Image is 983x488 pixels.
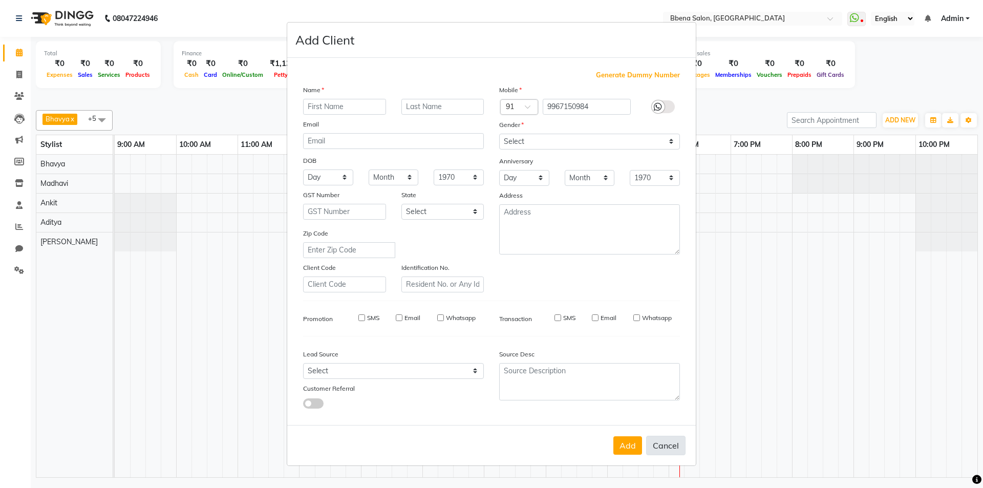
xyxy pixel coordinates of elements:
label: Mobile [499,86,522,95]
input: Enter Zip Code [303,242,395,258]
label: DOB [303,156,316,165]
label: Anniversary [499,157,533,166]
label: Zip Code [303,229,328,238]
label: Transaction [499,314,532,324]
input: Email [303,133,484,149]
input: Resident No. or Any Id [401,277,484,292]
label: State [401,190,416,200]
button: Add [613,436,642,455]
label: Promotion [303,314,333,324]
label: Whatsapp [642,313,672,323]
label: Customer Referral [303,384,355,393]
label: GST Number [303,190,339,200]
input: Last Name [401,99,484,115]
button: Cancel [646,436,686,455]
input: First Name [303,99,386,115]
label: Whatsapp [446,313,476,323]
input: GST Number [303,204,386,220]
label: Client Code [303,263,336,272]
label: Email [303,120,319,129]
label: Identification No. [401,263,450,272]
label: SMS [367,313,379,323]
h4: Add Client [295,31,354,49]
input: Mobile [543,99,631,115]
label: Source Desc [499,350,535,359]
label: Name [303,86,324,95]
label: Lead Source [303,350,338,359]
label: Address [499,191,523,200]
span: Generate Dummy Number [596,70,680,80]
label: SMS [563,313,575,323]
input: Client Code [303,277,386,292]
label: Gender [499,120,524,130]
label: Email [601,313,616,323]
label: Email [404,313,420,323]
